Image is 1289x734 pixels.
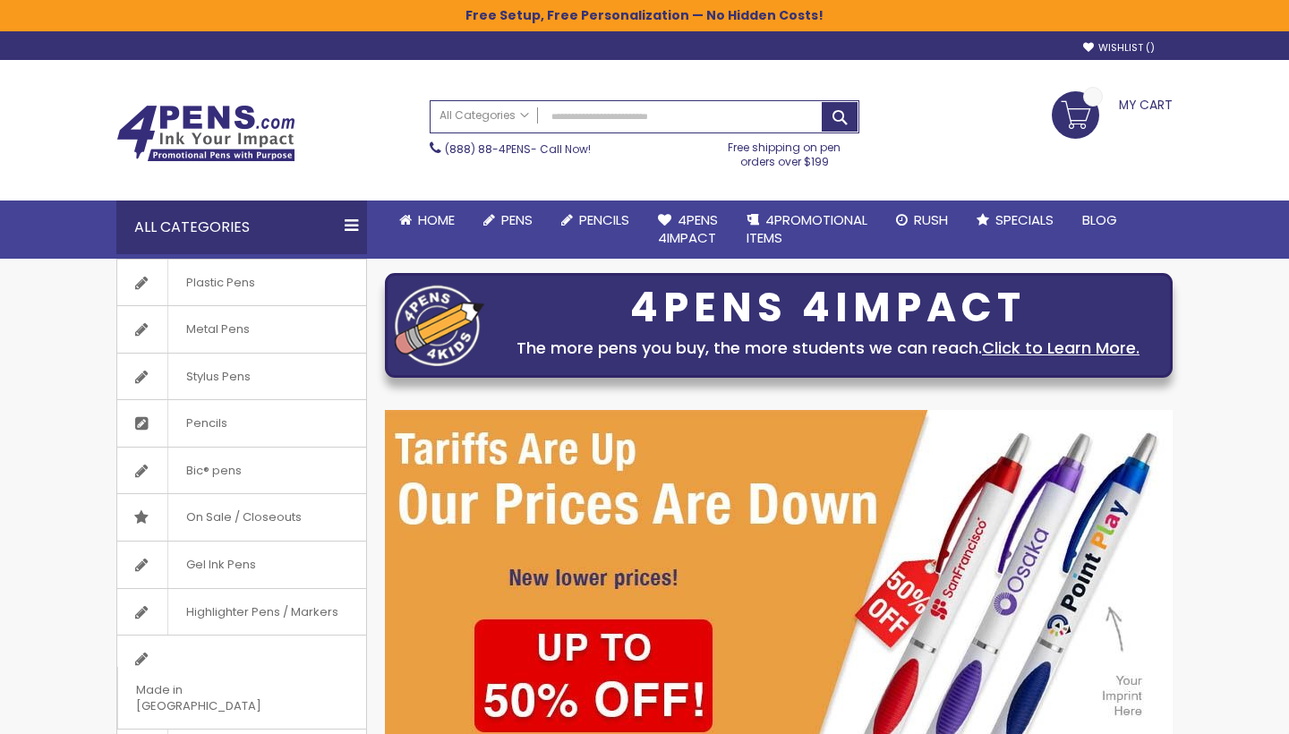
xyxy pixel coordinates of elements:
img: 4Pens Custom Pens and Promotional Products [116,105,295,162]
a: Gel Ink Pens [117,542,366,588]
a: Bic® pens [117,448,366,494]
div: All Categories [116,201,367,254]
span: Plastic Pens [167,260,273,306]
span: Highlighter Pens / Markers [167,589,356,636]
a: Specials [962,201,1068,240]
a: Plastic Pens [117,260,366,306]
span: Pens [501,210,533,229]
a: Pens [469,201,547,240]
a: Pencils [547,201,644,240]
span: 4Pens 4impact [658,210,718,247]
a: All Categories [431,101,538,131]
span: Blog [1082,210,1117,229]
span: Made in [GEOGRAPHIC_DATA] [117,667,321,729]
a: Pencils [117,400,366,447]
span: 4PROMOTIONAL ITEMS [747,210,867,247]
span: Pencils [167,400,245,447]
span: Home [418,210,455,229]
a: Blog [1068,201,1131,240]
a: 4Pens4impact [644,201,732,259]
a: Highlighter Pens / Markers [117,589,366,636]
span: Gel Ink Pens [167,542,274,588]
img: four_pen_logo.png [395,285,484,366]
span: Rush [914,210,948,229]
span: Pencils [579,210,629,229]
a: Rush [882,201,962,240]
div: Free shipping on pen orders over $199 [710,133,860,169]
span: Metal Pens [167,306,268,353]
a: Home [385,201,469,240]
span: On Sale / Closeouts [167,494,320,541]
a: Metal Pens [117,306,366,353]
div: The more pens you buy, the more students we can reach. [493,336,1163,361]
a: Click to Learn More. [982,337,1140,359]
span: Bic® pens [167,448,260,494]
span: Stylus Pens [167,354,269,400]
a: Wishlist [1083,41,1155,55]
span: All Categories [440,108,529,123]
a: On Sale / Closeouts [117,494,366,541]
span: - Call Now! [445,141,591,157]
span: Specials [995,210,1054,229]
a: 4PROMOTIONALITEMS [732,201,882,259]
a: Made in [GEOGRAPHIC_DATA] [117,636,366,729]
div: 4PENS 4IMPACT [493,289,1163,327]
a: Stylus Pens [117,354,366,400]
a: (888) 88-4PENS [445,141,531,157]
